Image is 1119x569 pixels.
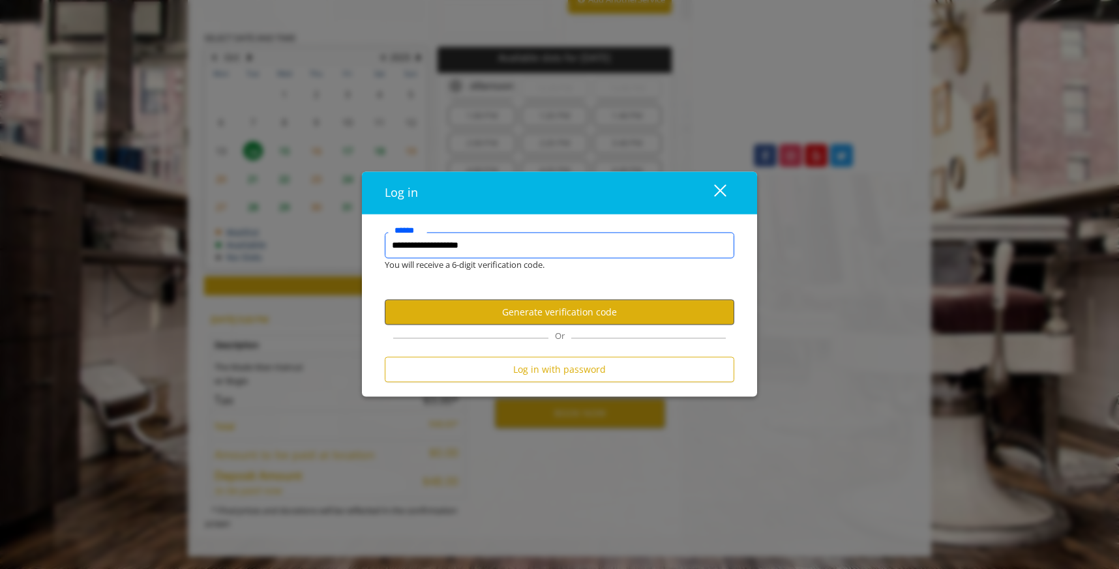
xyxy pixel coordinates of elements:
[699,183,725,203] div: close dialog
[385,357,734,383] button: Log in with password
[375,259,724,272] div: You will receive a 6-digit verification code.
[385,185,418,201] span: Log in
[385,300,734,325] button: Generate verification code
[548,330,571,342] span: Or
[690,180,734,207] button: close dialog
